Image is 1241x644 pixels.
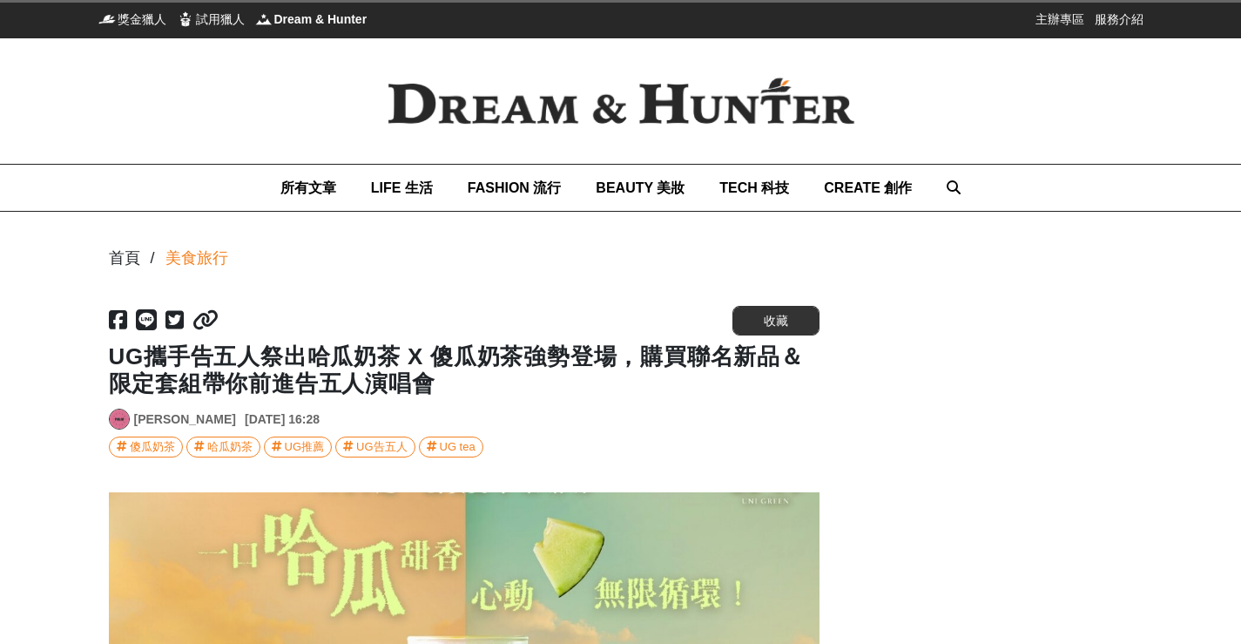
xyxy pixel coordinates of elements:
img: 獎金獵人 [98,10,116,28]
img: 試用獵人 [177,10,194,28]
div: 哈瓜奶茶 [207,437,253,457]
span: Dream & Hunter [274,10,368,28]
a: 哈瓜奶茶 [186,437,260,458]
a: [PERSON_NAME] [134,410,236,429]
span: CREATE 創作 [824,180,912,195]
span: 試用獵人 [196,10,245,28]
h1: UG攜手告五人祭出哈瓜奶茶 X 傻瓜奶茶強勢登場，購買聯名新品＆限定套組帶你前進告五人演唱會 [109,343,819,397]
a: BEAUTY 美妝 [596,165,685,211]
img: Dream & Hunter [255,10,273,28]
a: Avatar [109,409,130,430]
a: CREATE 創作 [824,165,912,211]
div: UG tea [440,437,475,457]
a: 所有文章 [280,165,336,211]
span: LIFE 生活 [371,180,433,195]
div: [DATE] 16:28 [245,410,320,429]
span: 獎金獵人 [118,10,166,28]
a: UG tea [419,437,483,458]
a: Dream & HunterDream & Hunter [255,10,368,28]
img: Dream & Hunter [360,50,882,153]
span: 所有文章 [280,180,336,195]
a: 試用獵人試用獵人 [177,10,245,28]
img: Avatar [110,410,129,429]
a: 傻瓜奶茶 [109,437,183,458]
a: UG推薦 [264,437,333,458]
div: / [151,247,155,270]
div: UG告五人 [356,437,408,457]
span: TECH 科技 [719,180,789,195]
span: BEAUTY 美妝 [596,180,685,195]
button: 收藏 [732,306,819,336]
a: LIFE 生活 [371,165,433,211]
span: FASHION 流行 [468,180,562,195]
div: 首頁 [109,247,140,270]
a: TECH 科技 [719,165,789,211]
a: FASHION 流行 [468,165,562,211]
div: UG推薦 [285,437,325,457]
a: 服務介紹 [1095,10,1143,28]
a: 美食旅行 [165,247,228,270]
a: 主辦專區 [1035,10,1084,28]
div: 傻瓜奶茶 [130,437,175,457]
a: UG告五人 [335,437,415,458]
a: 獎金獵人獎金獵人 [98,10,166,28]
